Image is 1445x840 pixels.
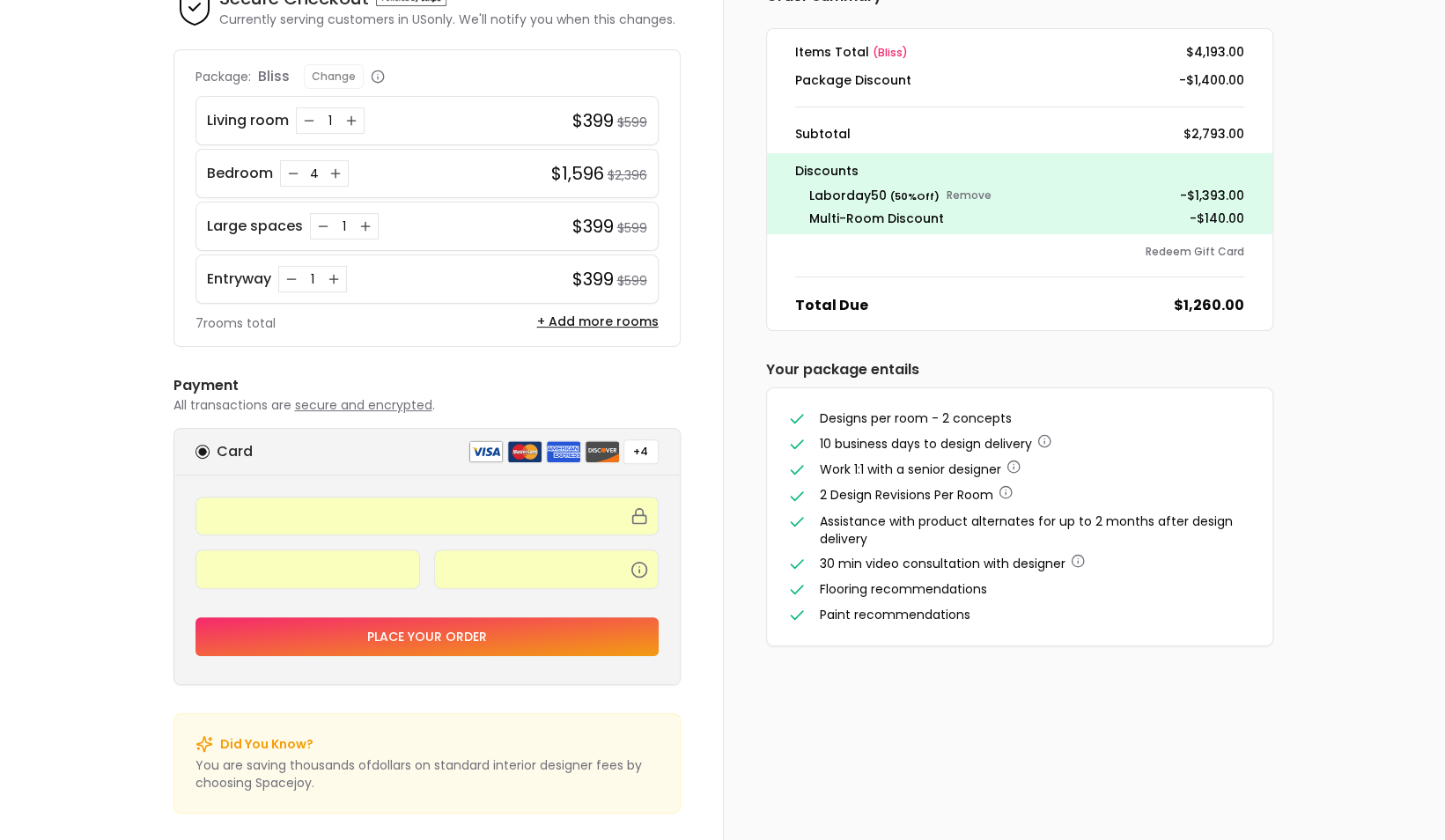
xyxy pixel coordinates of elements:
span: Assistance with product alternates for up to 2 months after design delivery [820,512,1233,548]
button: Place your order [195,617,659,656]
p: - $1,393.00 [1180,185,1244,206]
button: +4 [623,439,659,464]
p: bliss [258,66,290,87]
button: Increase quantity for Large spaces [357,217,374,235]
span: laborday50 [809,187,887,204]
img: visa [468,440,504,463]
small: $599 [617,219,647,237]
span: Designs per room - 2 concepts [820,409,1012,427]
dt: Multi-Room Discount [809,210,944,227]
dd: $1,260.00 [1174,295,1244,316]
h4: $399 [572,108,614,133]
p: Entryway [207,269,271,290]
img: discover [585,440,620,463]
iframe: Secure expiration date input frame [207,561,409,577]
button: Decrease quantity for Entryway [283,270,300,288]
div: 4 [306,165,323,182]
span: Work 1:1 with a senior designer [820,461,1001,478]
h4: $399 [572,214,614,239]
button: Decrease quantity for Large spaces [314,217,332,235]
button: Decrease quantity for Living room [300,112,318,129]
dd: $4,193.00 [1186,43,1244,61]
img: mastercard [507,440,542,463]
h4: $399 [572,267,614,291]
p: Currently serving customers in US only. We'll notify you when this changes. [219,11,675,28]
span: secure and encrypted [295,396,432,414]
dd: $2,793.00 [1183,125,1244,143]
dt: Subtotal [795,125,851,143]
dd: -$140.00 [1190,210,1244,227]
span: 10 business days to design delivery [820,435,1032,453]
small: $599 [617,272,647,290]
p: All transactions are . [173,396,681,414]
small: $599 [617,114,647,131]
dt: Items Total [795,43,908,61]
h6: Payment [173,375,681,396]
dt: Total Due [795,295,868,316]
p: 7 rooms total [195,314,276,332]
button: Increase quantity for Living room [343,112,360,129]
h6: Your package entails [766,359,1273,380]
p: Large spaces [207,216,303,237]
button: Decrease quantity for Bedroom [284,165,302,182]
p: Living room [207,110,289,131]
p: Did You Know? [220,735,313,753]
img: american express [546,440,581,463]
span: Flooring recommendations [820,580,987,598]
p: Package: [195,68,251,85]
iframe: Secure CVC input frame [446,561,647,577]
button: + Add more rooms [537,313,659,330]
h4: $1,596 [551,161,604,186]
p: Bedroom [207,163,273,184]
span: Paint recommendations [820,606,970,623]
div: 1 [304,270,321,288]
button: Increase quantity for Bedroom [327,165,344,182]
small: $2,396 [608,166,647,184]
span: 30 min video consultation with designer [820,555,1065,572]
p: You are saving thousands of dollar s on standard interior designer fees by choosing Spacejoy. [195,756,659,792]
span: 2 Design Revisions Per Room [820,486,993,504]
dd: -$1,400.00 [1179,71,1244,89]
iframe: Secure card number input frame [207,508,647,524]
button: Increase quantity for Entryway [325,270,343,288]
dt: Package Discount [795,71,911,89]
button: Redeem Gift Card [1146,245,1244,259]
div: 1 [321,112,339,129]
small: ( 50 % Off) [890,189,940,203]
span: ( bliss ) [873,45,908,60]
div: 1 [335,217,353,235]
h6: Card [217,441,253,462]
p: Discounts [795,160,1244,181]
